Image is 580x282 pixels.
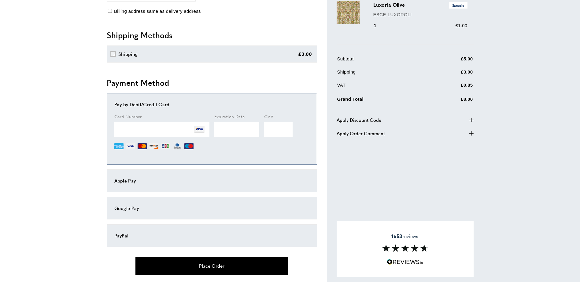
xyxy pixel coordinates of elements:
[337,130,385,137] span: Apply Order Comment
[431,55,473,67] td: £5.00
[126,142,135,151] img: VI.webp
[264,122,293,137] iframe: Secure Credit Card Frame - CVV
[391,233,418,239] span: reviews
[337,1,360,24] img: Luxoria Olive
[114,113,142,119] span: Card Number
[161,142,170,151] img: JCB.webp
[214,113,245,119] span: Expiration Date
[337,81,430,93] td: VAT
[337,95,430,108] td: Grand Total
[194,124,205,135] img: VI.png
[172,142,182,151] img: DN.webp
[373,1,467,9] h3: Luxoria Olive
[391,233,402,240] strong: 1653
[214,122,260,137] iframe: Secure Credit Card Frame - Expiration Date
[373,22,385,29] div: 1
[387,259,423,265] img: Reviews.io 5 stars
[431,68,473,80] td: £3.00
[264,113,273,119] span: CVV
[382,244,428,252] img: Reviews section
[108,9,112,13] input: Billing address same as delivery address
[337,116,381,124] span: Apply Discount Code
[184,142,194,151] img: MI.webp
[114,204,309,212] div: Google Pay
[114,101,309,108] div: Pay by Debit/Credit Card
[149,142,158,151] img: DI.webp
[114,122,209,137] iframe: Secure Credit Card Frame - Credit Card Number
[114,142,124,151] img: AE.webp
[298,50,312,58] div: £3.00
[138,142,147,151] img: MC.webp
[337,68,430,80] td: Shipping
[114,177,309,184] div: Apple Pay
[107,77,317,88] h2: Payment Method
[337,55,430,67] td: Subtotal
[449,2,467,9] span: Sample
[114,9,201,14] span: Billing address same as delivery address
[114,232,309,239] div: PayPal
[431,81,473,93] td: £0.85
[107,30,317,41] h2: Shipping Methods
[373,11,467,18] p: EBCE-LUXOROLI
[135,257,288,275] button: Place Order
[455,23,467,28] span: £1.00
[118,50,138,58] div: Shipping
[431,95,473,108] td: £8.00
